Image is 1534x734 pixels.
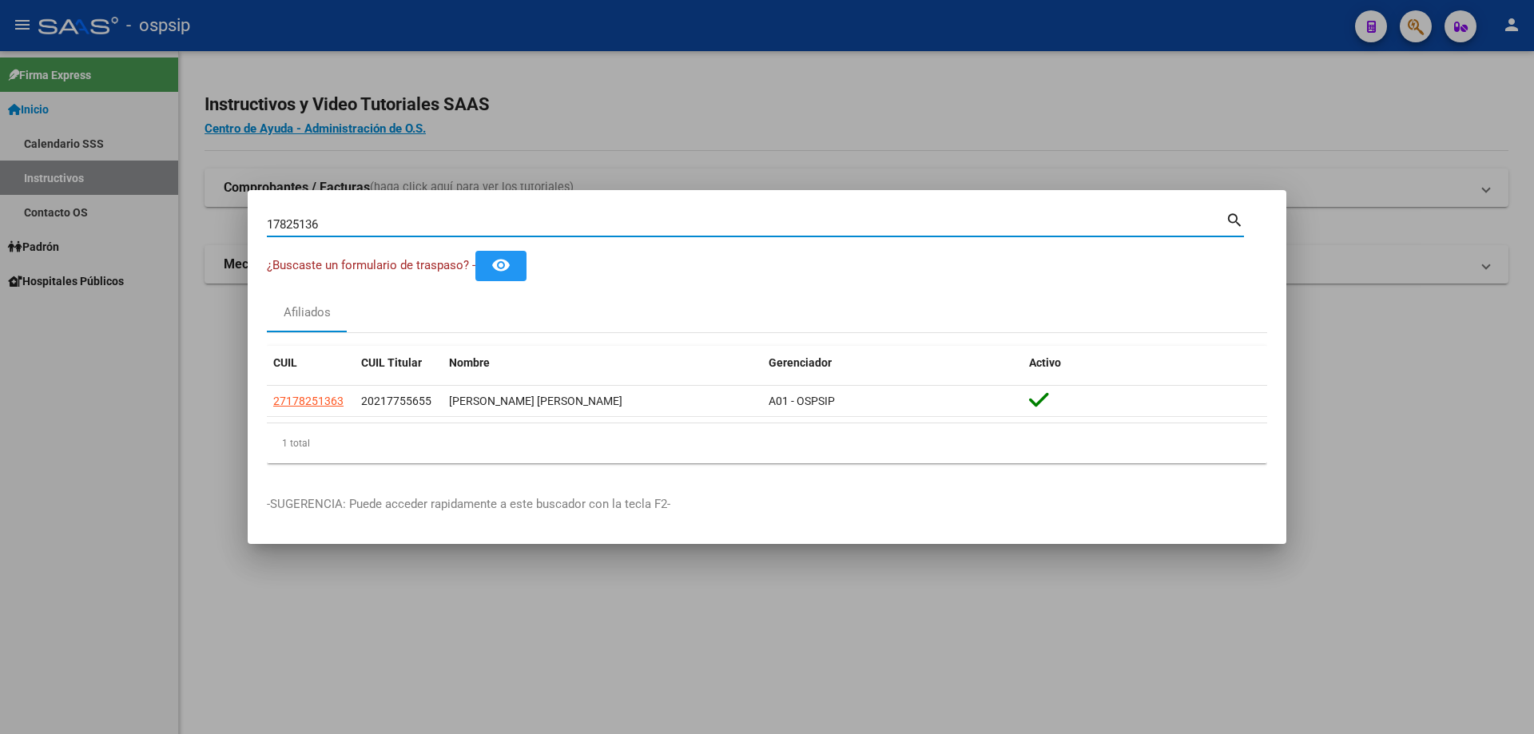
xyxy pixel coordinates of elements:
[284,304,331,322] div: Afiliados
[267,423,1267,463] div: 1 total
[443,346,762,380] datatable-header-cell: Nombre
[267,346,355,380] datatable-header-cell: CUIL
[361,356,422,369] span: CUIL Titular
[769,356,832,369] span: Gerenciador
[449,356,490,369] span: Nombre
[273,395,344,407] span: 27178251363
[1226,209,1244,228] mat-icon: search
[1480,680,1518,718] iframe: Intercom live chat
[355,346,443,380] datatable-header-cell: CUIL Titular
[267,258,475,272] span: ¿Buscaste un formulario de traspaso? -
[762,346,1023,380] datatable-header-cell: Gerenciador
[449,392,756,411] div: [PERSON_NAME] [PERSON_NAME]
[1023,346,1267,380] datatable-header-cell: Activo
[769,395,835,407] span: A01 - OSPSIP
[267,495,1267,514] p: -SUGERENCIA: Puede acceder rapidamente a este buscador con la tecla F2-
[491,256,511,275] mat-icon: remove_red_eye
[361,395,431,407] span: 20217755655
[1029,356,1061,369] span: Activo
[273,356,297,369] span: CUIL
